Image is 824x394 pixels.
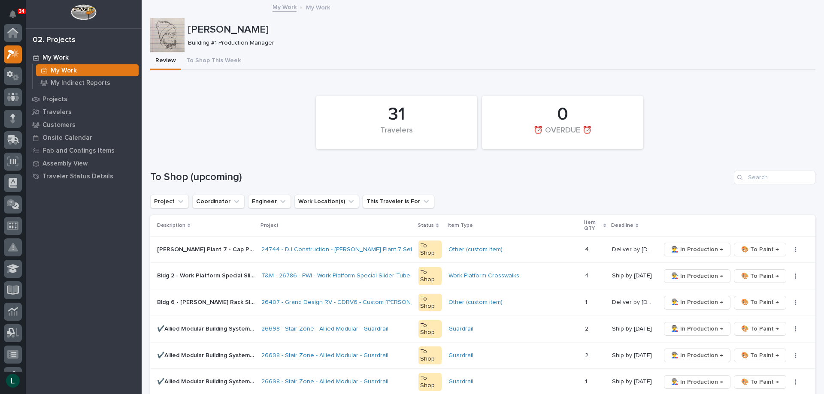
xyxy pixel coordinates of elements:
[497,104,629,125] div: 0
[734,322,786,336] button: 🎨 To Paint →
[42,96,67,103] p: Projects
[664,375,730,389] button: 👨‍🏭 In Production →
[150,236,815,263] tr: [PERSON_NAME] Plant 7 - Cap Plate and Gate Cover[PERSON_NAME] Plant 7 - Cap Plate and Gate Cover ...
[418,320,441,338] div: To Shop
[418,241,441,259] div: To Shop
[418,373,441,391] div: To Shop
[33,77,142,89] a: My Indirect Reports
[741,271,779,281] span: 🎨 To Paint →
[741,244,779,255] span: 🎨 To Paint →
[150,289,815,316] tr: Bldg 6 - [PERSON_NAME] Rack Slide Out Floors RevisedBldg 6 - [PERSON_NAME] Rack Slide Out Floors ...
[585,297,589,306] p: 1
[261,378,388,385] a: 26698 - Stair Zone - Allied Modular - Guardrail
[33,64,142,76] a: My Work
[42,173,113,180] p: Traveler Status Details
[306,2,330,12] p: My Work
[741,377,779,387] span: 🎨 To Paint →
[363,195,434,208] button: This Traveler is For
[611,221,633,230] p: Deadline
[261,325,388,333] a: 26698 - Stair Zone - Allied Modular - Guardrail
[418,346,441,364] div: To Shop
[418,267,441,285] div: To Shop
[4,5,22,23] button: Notifications
[612,350,654,359] p: Ship by [DATE]
[157,297,256,306] p: Bldg 6 - Lino Rack Slide Out Floors Revised
[157,324,256,333] p: ✔️Allied Modular Building Systems - Guardrail 1
[273,2,297,12] a: My Work
[26,157,142,170] a: Assembly View
[448,378,473,385] a: Guardrail
[584,218,602,234] p: Item QTY
[150,263,815,289] tr: Bldg 2 - Work Platform Special Slider Tube (See [PERSON_NAME] 6 - 23821 - it is 8' 8" Long)Bldg 2...
[664,349,730,362] button: 👨‍🏭 In Production →
[448,272,519,280] a: Work Platform Crosswalks
[33,36,76,45] div: 02. Projects
[671,350,723,361] span: 👨‍🏭 In Production →
[734,171,815,184] input: Search
[612,376,654,385] p: Ship by [DATE]
[671,377,723,387] span: 👨‍🏭 In Production →
[664,296,730,310] button: 👨‍🏭 In Production →
[4,372,22,390] button: users-avatar
[150,316,815,342] tr: ✔️Allied Modular Building Systems - Guardrail 1✔️Allied Modular Building Systems - Guardrail 1 26...
[26,51,142,64] a: My Work
[612,297,655,306] p: Deliver by 8/29/25
[26,105,142,118] a: Travelers
[261,272,545,280] a: T&M - 26786 - PWI - Work Platform Special Slider Tube (See [PERSON_NAME] 6 - 23821 - it is 8' 8" ...
[150,171,730,183] h1: To Shop (upcoming)
[448,246,503,253] a: Other (custom item)
[42,121,76,129] p: Customers
[741,350,779,361] span: 🎨 To Paint →
[664,269,730,283] button: 👨‍🏭 In Production →
[261,246,419,253] a: 24744 - DJ Construction - [PERSON_NAME] Plant 7 Setup
[330,126,463,144] div: Travelers
[612,244,655,253] p: Deliver by 8/21/25
[26,118,142,131] a: Customers
[734,349,786,362] button: 🎨 To Paint →
[188,39,809,47] p: Building #1 Production Manager
[181,52,246,70] button: To Shop This Week
[418,294,441,312] div: To Shop
[261,352,388,359] a: 26698 - Stair Zone - Allied Modular - Guardrail
[42,160,88,168] p: Assembly View
[585,324,590,333] p: 2
[734,243,786,256] button: 🎨 To Paint →
[157,221,185,230] p: Description
[664,243,730,256] button: 👨‍🏭 In Production →
[248,195,291,208] button: Engineer
[26,93,142,105] a: Projects
[157,350,256,359] p: ✔️Allied Modular Building Systems - Guardrail 2
[612,271,654,280] p: Ship by [DATE]
[448,325,473,333] a: Guardrail
[671,324,723,334] span: 👨‍🏭 In Production →
[418,221,434,230] p: Status
[150,52,181,70] button: Review
[448,352,473,359] a: Guardrail
[664,322,730,336] button: 👨‍🏭 In Production →
[585,376,589,385] p: 1
[192,195,245,208] button: Coordinator
[585,244,591,253] p: 4
[150,195,189,208] button: Project
[585,271,591,280] p: 4
[671,244,723,255] span: 👨‍🏭 In Production →
[734,296,786,310] button: 🎨 To Paint →
[188,24,812,36] p: [PERSON_NAME]
[671,297,723,307] span: 👨‍🏭 In Production →
[448,221,473,230] p: Item Type
[585,350,590,359] p: 2
[497,126,629,144] div: ⏰ OVERDUE ⏰
[734,269,786,283] button: 🎨 To Paint →
[330,104,463,125] div: 31
[612,324,654,333] p: Ship by [DATE]
[157,244,256,253] p: Brinkley Plant 7 - Cap Plate and Gate Cover
[448,299,503,306] a: Other (custom item)
[157,271,256,280] p: Bldg 2 - Work Platform Special Slider Tube (See Brinkley 6 - 23821 - it is 8' 8" Long)
[294,195,359,208] button: Work Location(s)
[51,67,77,75] p: My Work
[51,79,110,87] p: My Indirect Reports
[42,147,115,155] p: Fab and Coatings Items
[42,54,69,62] p: My Work
[11,10,22,24] div: Notifications34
